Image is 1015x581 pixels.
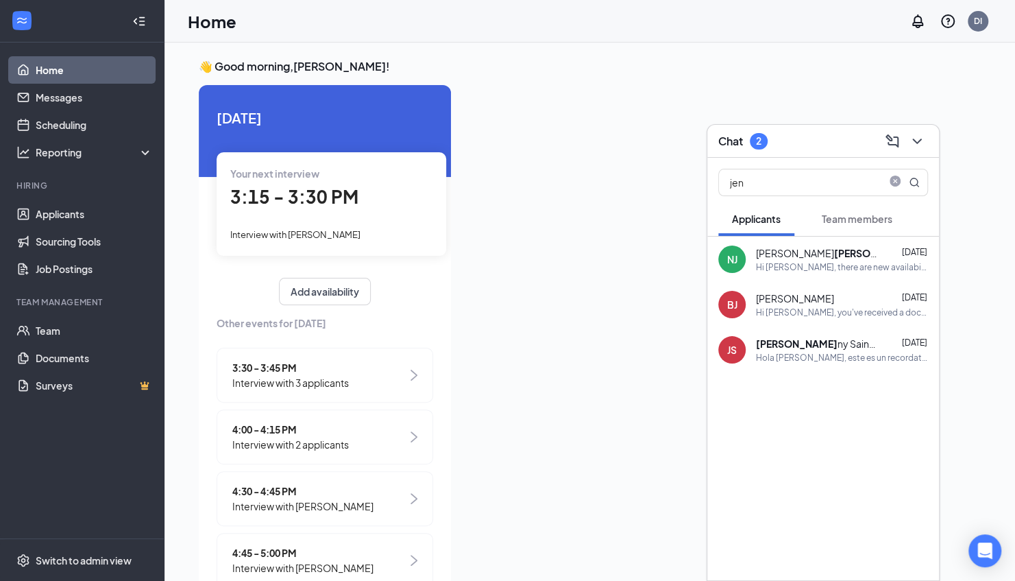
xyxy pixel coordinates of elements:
span: [DATE] [902,247,927,257]
svg: Analysis [16,145,30,159]
div: DI [974,15,982,27]
span: close-circle [887,176,903,187]
div: Team Management [16,296,150,308]
div: JS [727,343,737,357]
a: Documents [36,344,153,372]
div: Open Intercom Messenger [968,534,1001,567]
svg: MagnifyingGlass [909,177,920,188]
h1: Home [188,10,236,33]
span: [DATE] [217,107,433,128]
span: [PERSON_NAME] [756,292,834,305]
h3: Chat [718,134,743,149]
b: [PERSON_NAME] [756,337,837,350]
div: 2 [756,135,761,147]
div: Hi [PERSON_NAME], there are new availabilities for an interview. This is a reminder to schedule y... [756,261,928,273]
h3: 👋 Good morning, [PERSON_NAME] ! [199,59,981,74]
svg: ChevronDown [909,133,925,150]
div: BJ [727,298,737,311]
span: Other events for [DATE] [217,316,433,331]
span: [DATE] [902,292,927,303]
div: Hiring [16,180,150,191]
svg: ComposeMessage [884,133,901,150]
span: [DATE] [902,337,927,348]
span: Your next interview [230,167,319,180]
a: Team [36,317,153,344]
span: Interview with 3 applicants [232,375,349,390]
span: Interview with [PERSON_NAME] [230,229,360,240]
svg: Settings [16,554,30,567]
span: 3:30 - 3:45 PM [232,360,349,375]
svg: Notifications [909,13,926,29]
svg: WorkstreamLogo [15,14,29,27]
div: Reporting [36,145,154,159]
div: Hi [PERSON_NAME], you've received a document signature request from [DEMOGRAPHIC_DATA]-fil-A for ... [756,307,928,318]
a: Job Postings [36,255,153,283]
span: Interview with [PERSON_NAME] [232,560,374,576]
button: ChevronDown [906,130,928,152]
div: [PERSON_NAME] ney [756,246,879,260]
a: SurveysCrown [36,372,153,399]
span: 3:15 - 3:30 PM [230,185,358,208]
span: 4:45 - 5:00 PM [232,545,374,560]
div: Hola [PERSON_NAME], este es un recordatorio amistoso. Seleccione un intervalo de tiempo para la e... [756,352,928,364]
span: 4:30 - 4:45 PM [232,484,374,499]
input: Search applicant [719,169,881,195]
a: Messages [36,84,153,111]
span: Interview with [PERSON_NAME] [232,499,374,514]
svg: QuestionInfo [940,13,956,29]
button: ComposeMessage [881,130,903,152]
a: Applicants [36,200,153,228]
div: Switch to admin view [36,554,132,567]
b: [PERSON_NAME] [834,247,916,259]
button: Add availability [279,278,371,305]
span: Team members [822,213,892,225]
span: Applicants [732,213,781,225]
a: Home [36,56,153,84]
a: Sourcing Tools [36,228,153,255]
span: close-circle [887,176,903,189]
span: 4:00 - 4:15 PM [232,422,349,437]
div: ny Sainvalice [756,337,879,351]
div: NJ [727,252,737,266]
a: Scheduling [36,111,153,139]
svg: Collapse [132,14,146,28]
span: Interview with 2 applicants [232,437,349,452]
